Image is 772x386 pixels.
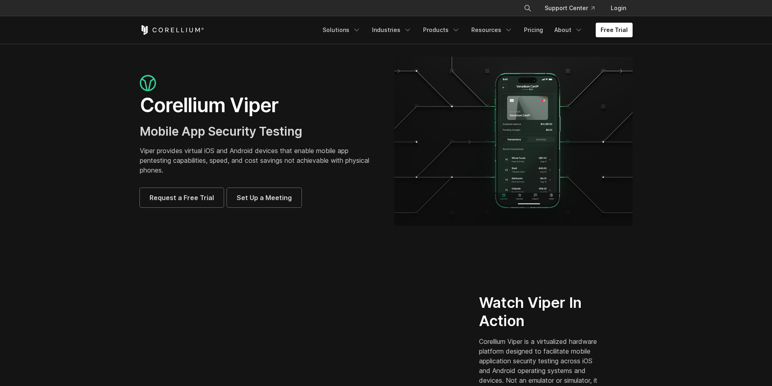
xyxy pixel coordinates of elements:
[140,93,378,117] h1: Corellium Viper
[140,188,224,207] a: Request a Free Trial
[318,23,633,37] div: Navigation Menu
[596,23,633,37] a: Free Trial
[150,193,214,203] span: Request a Free Trial
[519,23,548,37] a: Pricing
[394,57,633,226] img: viper_hero
[140,75,156,92] img: viper_icon_large
[466,23,518,37] a: Resources
[520,1,535,15] button: Search
[538,1,601,15] a: Support Center
[418,23,465,37] a: Products
[237,193,292,203] span: Set Up a Meeting
[479,294,602,330] h2: Watch Viper In Action
[227,188,302,207] a: Set Up a Meeting
[514,1,633,15] div: Navigation Menu
[367,23,417,37] a: Industries
[140,146,378,175] p: Viper provides virtual iOS and Android devices that enable mobile app pentesting capabilities, sp...
[140,25,204,35] a: Corellium Home
[140,124,302,139] span: Mobile App Security Testing
[550,23,588,37] a: About
[604,1,633,15] a: Login
[318,23,366,37] a: Solutions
